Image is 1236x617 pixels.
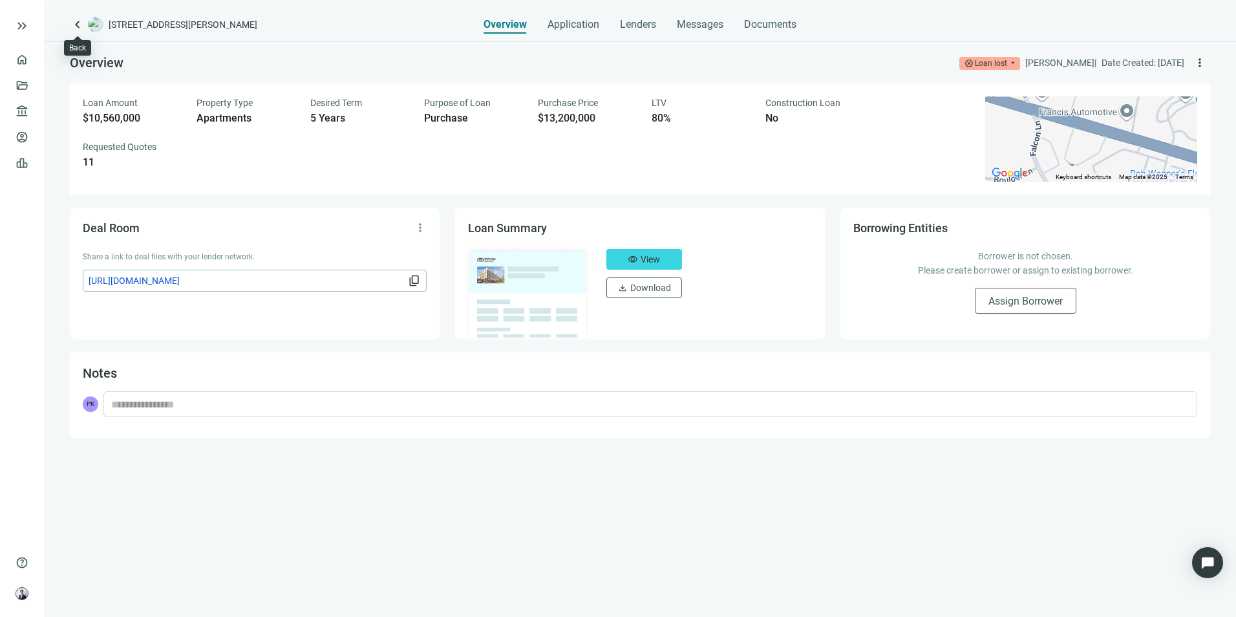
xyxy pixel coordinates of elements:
span: Purpose of Loan [424,98,491,108]
span: Application [548,18,599,31]
div: $13,200,000 [538,112,636,125]
span: Notes [83,365,117,381]
a: keyboard_arrow_left [70,17,85,32]
button: keyboard_double_arrow_right [14,18,30,34]
span: visibility [628,254,638,265]
span: Deal Room [83,221,140,235]
span: LTV [652,98,666,108]
button: downloadDownload [606,277,682,298]
span: Lenders [620,18,656,31]
span: Messages [677,18,723,30]
span: Borrowing Entities [853,221,948,235]
span: Assign Borrower [988,295,1063,307]
a: Terms (opens in new tab) [1175,173,1193,180]
span: Overview [484,18,527,31]
div: [PERSON_NAME] | [1025,56,1096,70]
div: Apartments [197,112,295,125]
img: dealOverviewImg [464,245,591,341]
a: Open this area in Google Maps (opens a new window) [988,165,1031,182]
div: 5 Years [310,112,409,125]
div: $10,560,000 [83,112,181,125]
span: download [617,283,628,293]
div: Open Intercom Messenger [1192,547,1223,578]
span: Desired Term [310,98,362,108]
p: Please create borrower or assign to existing borrower. [866,263,1184,277]
div: 80% [652,112,750,125]
span: Share a link to deal files with your lender network. [83,252,255,261]
span: help [16,556,28,569]
span: Map data ©2025 [1119,173,1167,180]
span: Overview [70,55,123,70]
div: Loan lost [975,57,1007,70]
div: Date Created: [DATE] [1102,56,1184,70]
span: content_copy [408,274,421,287]
span: more_vert [1193,56,1206,69]
img: Google [988,165,1031,182]
button: Keyboard shortcuts [1056,173,1111,182]
button: more_vert [410,217,431,238]
span: Requested Quotes [83,142,156,152]
button: visibilityView [606,249,682,270]
span: [URL][DOMAIN_NAME] [89,274,405,288]
img: deal-logo [88,17,103,32]
span: Purchase Price [538,98,598,108]
div: Back [69,43,86,53]
span: cancel [964,59,974,68]
span: View [641,254,660,265]
div: 11 [83,156,181,169]
span: Documents [744,18,796,31]
span: Loan Amount [83,98,138,108]
span: PK [83,396,98,412]
div: Purchase [424,112,522,125]
button: more_vert [1189,52,1210,73]
img: avatar [16,588,28,600]
div: No [765,112,864,125]
span: Download [630,283,671,293]
p: Borrower is not chosen. [866,249,1184,263]
button: Assign Borrower [975,288,1076,314]
span: [STREET_ADDRESS][PERSON_NAME] [109,18,257,31]
span: Property Type [197,98,253,108]
span: Construction Loan [765,98,840,108]
span: Loan Summary [468,221,547,235]
span: account_balance [16,105,25,118]
span: more_vert [414,221,427,234]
